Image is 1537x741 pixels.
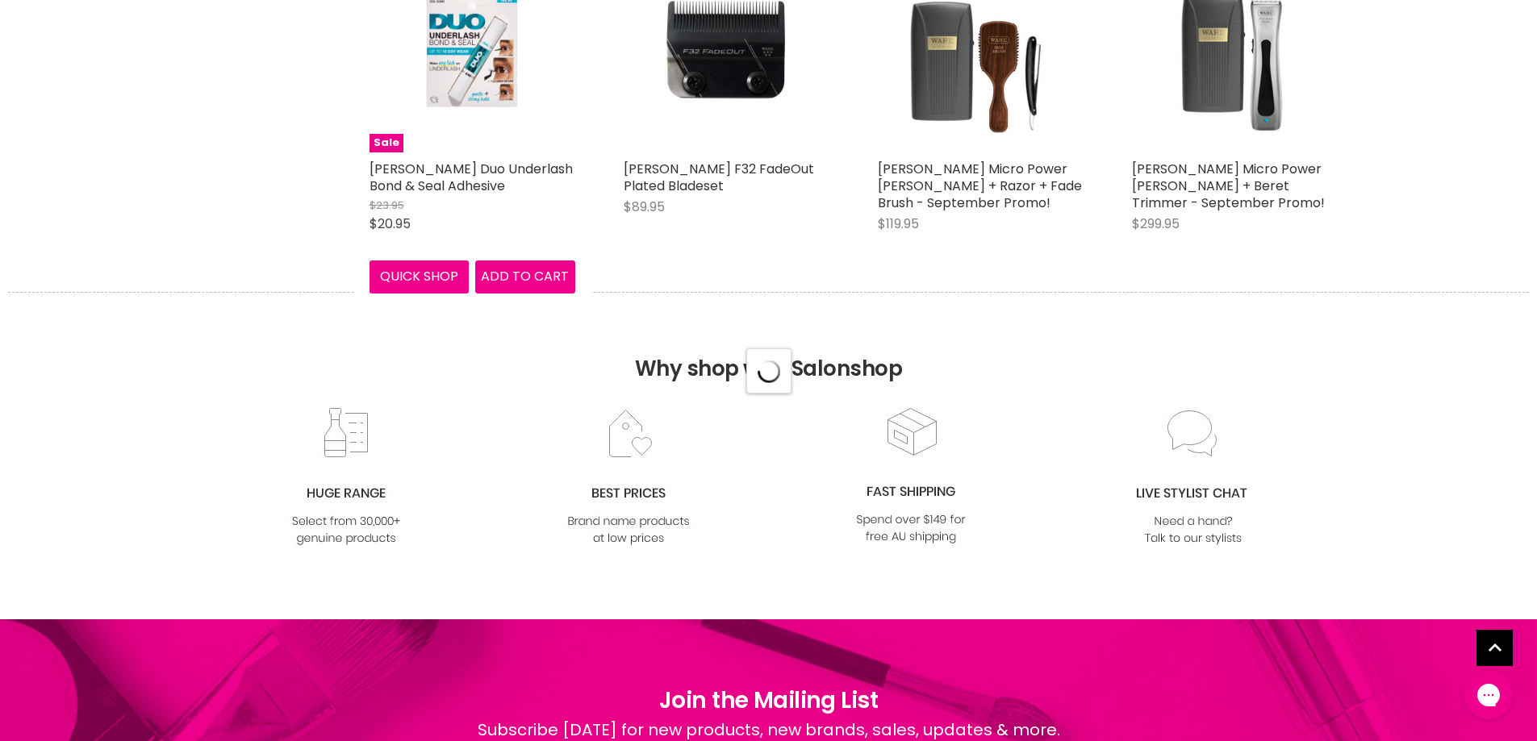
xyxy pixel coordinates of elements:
span: $20.95 [370,214,411,233]
img: chat_c0a1c8f7-3133-4fc6-855f-7264552747f6.jpg [1128,407,1259,548]
a: [PERSON_NAME] Micro Power [PERSON_NAME] + Razor + Fade Brush - September Promo! [878,160,1082,212]
h2: Why shop with Salonshop [8,292,1529,406]
span: $119.95 [878,214,919,233]
button: Add to cart [475,260,575,293]
h1: Join the Mailing List [478,684,1060,718]
img: range2_8cf790d4-220e-469f-917d-a18fed3854b6.jpg [281,407,411,548]
img: fast.jpg [846,406,976,547]
span: Back to top [1476,630,1513,672]
a: [PERSON_NAME] F32 FadeOut Plated Bladeset [624,160,814,195]
span: Sale [370,134,403,152]
iframe: Gorgias live chat messenger [1456,665,1521,725]
span: $89.95 [624,198,665,216]
span: $23.95 [370,198,404,213]
span: Add to cart [481,267,569,285]
span: $299.95 [1132,214,1180,233]
a: Back to top [1476,630,1513,666]
a: [PERSON_NAME] Micro Power [PERSON_NAME] + Beret Trimmer - September Promo! [1132,160,1325,212]
a: [PERSON_NAME] Duo Underlash Bond & Seal Adhesive [370,160,573,195]
button: Quick shop [370,260,470,293]
img: prices.jpg [563,407,694,548]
